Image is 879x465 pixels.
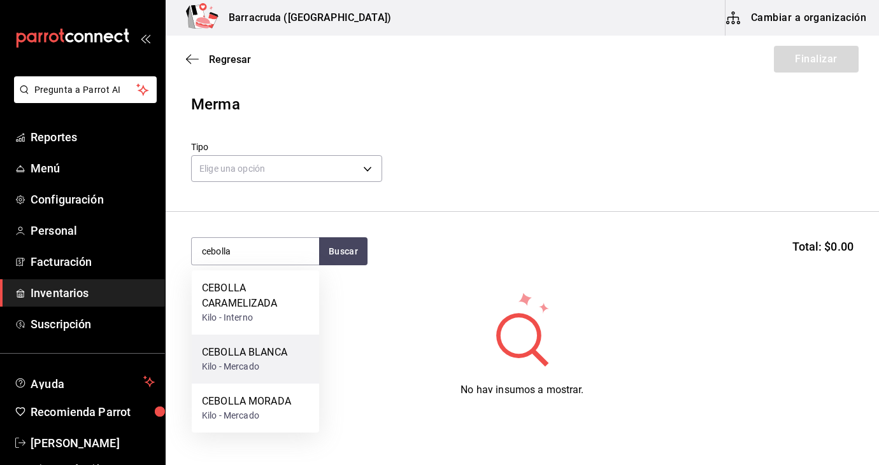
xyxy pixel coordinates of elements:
[427,384,617,411] span: No hay insumos a mostrar. Busca un insumo para agregarlo a la lista
[202,394,291,409] div: CEBOLLA MORADA
[31,222,155,239] span: Personal
[202,311,309,324] div: Kilo - Interno
[186,53,251,66] button: Regresar
[31,191,155,208] span: Configuración
[31,253,155,270] span: Facturación
[218,10,391,25] h3: Barracruda ([GEOGRAPHIC_DATA])
[191,142,382,151] label: Tipo
[31,434,155,452] span: [PERSON_NAME]
[202,281,309,311] div: CEBOLLA CARAMELIZADA
[31,403,155,420] span: Recomienda Parrot
[31,374,138,389] span: Ayuda
[192,238,319,265] input: Buscar insumo
[319,237,368,265] button: Buscar
[191,93,854,116] div: Merma
[209,53,251,66] span: Regresar
[202,360,287,373] div: Kilo - Mercado
[9,92,157,106] a: Pregunta a Parrot AI
[31,316,155,333] span: Suscripción
[31,160,155,177] span: Menú
[191,155,382,182] div: Elige una opción
[34,83,137,97] span: Pregunta a Parrot AI
[202,345,287,360] div: CEBOLLA BLANCA
[14,76,157,103] button: Pregunta a Parrot AI
[202,409,291,422] div: Kilo - Mercado
[31,128,155,146] span: Reportes
[31,284,155,302] span: Inventarios
[792,238,854,255] span: Total: $0.00
[140,33,150,43] button: open_drawer_menu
